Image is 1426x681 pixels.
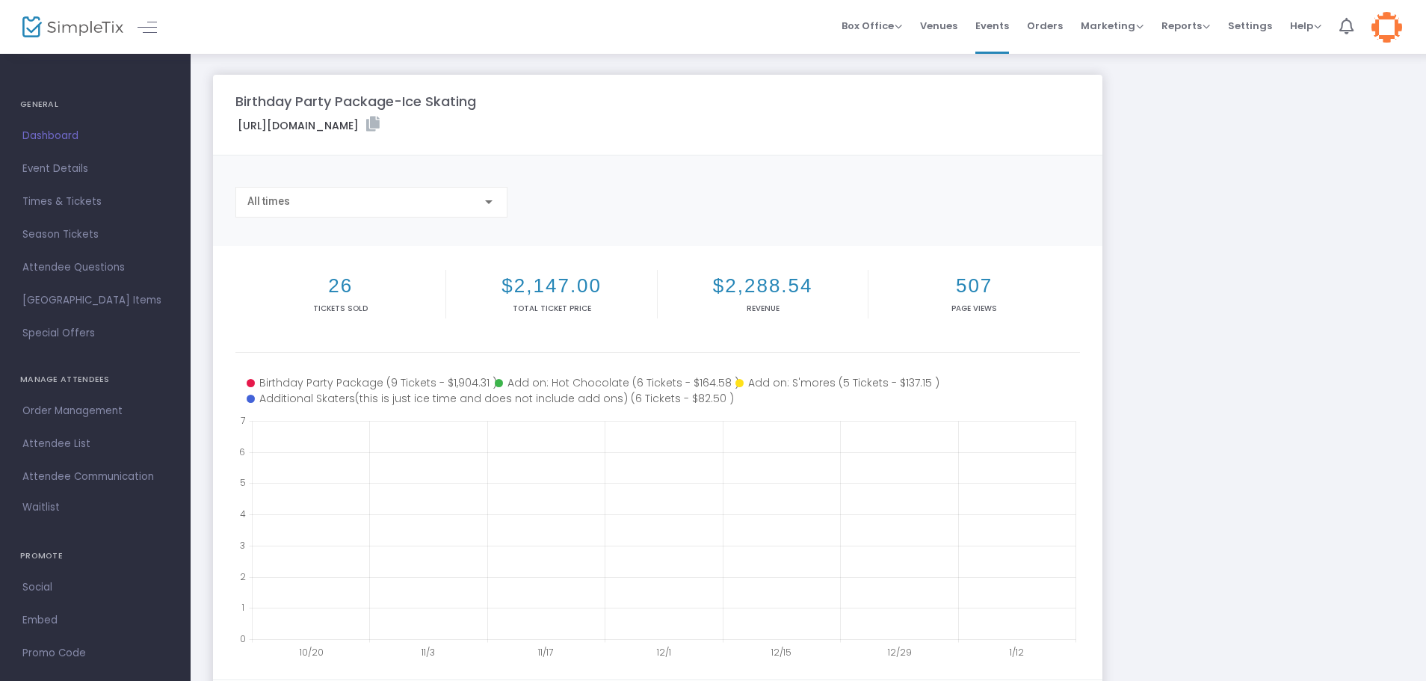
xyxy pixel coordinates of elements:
span: Times & Tickets [22,192,168,212]
span: Events [975,7,1009,45]
p: Revenue [661,303,865,314]
span: Attendee Communication [22,467,168,487]
span: Embed [22,611,168,630]
p: Page Views [871,303,1076,314]
span: Order Management [22,401,168,421]
h2: 507 [871,274,1076,298]
span: Attendee List [22,434,168,454]
h2: $2,147.00 [449,274,653,298]
span: [GEOGRAPHIC_DATA] Items [22,291,168,310]
text: 11/3 [421,646,435,659]
span: Marketing [1081,19,1143,33]
span: Box Office [842,19,902,33]
span: Special Offers [22,324,168,343]
text: 6 [239,445,245,457]
text: 0 [240,632,246,645]
p: Tickets sold [238,303,442,314]
span: Promo Code [22,644,168,663]
label: [URL][DOMAIN_NAME] [238,117,380,134]
span: Settings [1228,7,1272,45]
text: 2 [240,570,246,582]
text: 1 [241,601,244,614]
h2: 26 [238,274,442,298]
text: 1/12 [1009,646,1024,659]
h4: MANAGE ATTENDEES [20,365,170,395]
span: Attendee Questions [22,258,168,277]
h4: PROMOTE [20,541,170,571]
span: All times [247,195,290,207]
h2: $2,288.54 [661,274,865,298]
span: Reports [1161,19,1210,33]
span: Season Tickets [22,225,168,244]
text: 11/17 [537,646,553,659]
span: Help [1290,19,1321,33]
h4: GENERAL [20,90,170,120]
span: Dashboard [22,126,168,146]
text: 7 [241,414,245,427]
text: 10/20 [299,646,324,659]
span: Venues [920,7,957,45]
span: Event Details [22,159,168,179]
m-panel-title: Birthday Party Package-Ice Skating [235,91,476,111]
text: 3 [240,538,245,551]
span: Orders [1027,7,1063,45]
text: 12/29 [887,646,912,659]
text: 12/15 [771,646,791,659]
text: 12/1 [656,646,671,659]
text: 4 [240,508,246,520]
text: 5 [240,476,246,489]
span: Waitlist [22,500,60,515]
span: Social [22,578,168,597]
p: Total Ticket Price [449,303,653,314]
